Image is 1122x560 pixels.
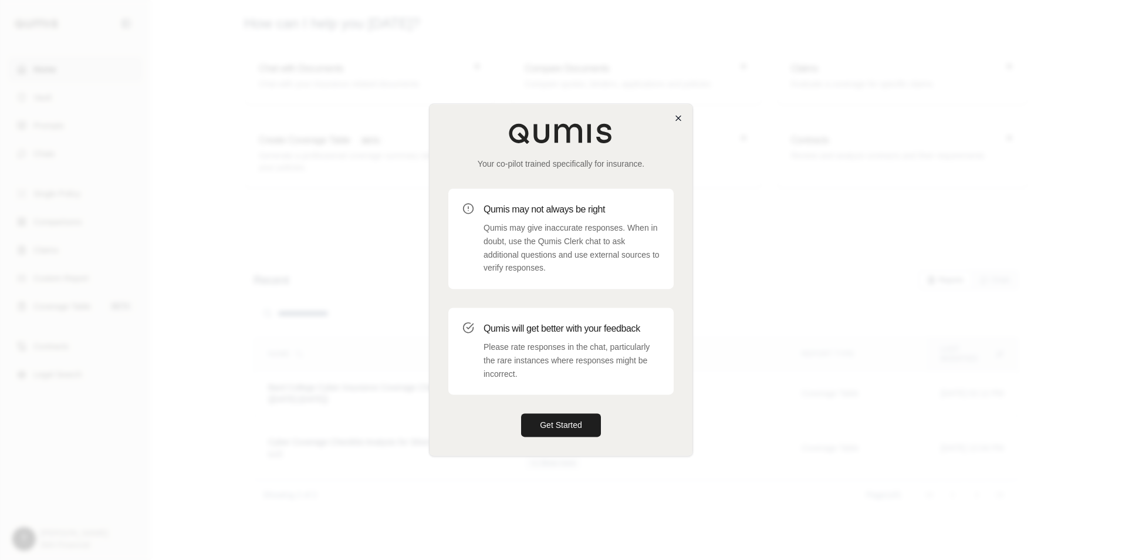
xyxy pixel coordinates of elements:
h3: Qumis may not always be right [484,203,660,217]
button: Get Started [521,414,601,437]
p: Qumis may give inaccurate responses. When in doubt, use the Qumis Clerk chat to ask additional qu... [484,221,660,275]
p: Your co-pilot trained specifically for insurance. [448,158,674,170]
h3: Qumis will get better with your feedback [484,322,660,336]
img: Qumis Logo [508,123,614,144]
p: Please rate responses in the chat, particularly the rare instances where responses might be incor... [484,340,660,380]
